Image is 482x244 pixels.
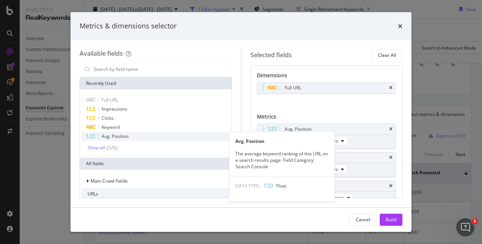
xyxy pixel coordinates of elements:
[386,216,396,223] div: Build
[229,150,335,170] div: The average keyword ranking of this URL on a search results page. Field Category: Search Console
[349,214,377,226] button: Cancel
[102,97,118,103] span: Full URL
[257,72,396,82] div: Dimensions
[257,82,396,94] div: Full URLtimes
[456,218,474,236] iframe: Intercom live chat
[80,77,232,89] div: Recently Used
[285,84,301,92] div: Full URL
[372,49,402,61] button: Clear All
[389,155,393,160] div: times
[105,144,117,152] div: ( 5 / 6 )
[398,21,402,31] div: times
[80,21,177,31] div: Metrics & dimensions selector
[80,158,232,170] div: All fields
[250,51,292,59] div: Selected fields
[380,214,402,226] button: Build
[276,183,286,189] span: Float
[285,125,311,133] div: Avg. Position
[229,138,335,144] div: Avg. Position
[356,216,370,223] div: Cancel
[102,106,127,112] span: Impressions
[70,12,412,232] div: modal
[318,193,354,202] button: All Devices
[88,145,105,150] div: Show all
[81,188,230,200] div: URLs
[378,52,396,58] div: Clear All
[102,133,128,139] span: Avg. Position
[102,124,120,130] span: Keyword
[257,113,396,124] div: Metrics
[91,178,128,184] span: Main Crawl Fields
[93,64,230,75] input: Search by field name
[472,218,478,224] span: 1
[389,127,393,131] div: times
[102,115,114,121] span: Clicks
[389,184,393,188] div: times
[235,183,260,189] span: DATA TYPE:
[389,86,393,90] div: times
[257,124,396,149] div: Avg. PositiontimesOn Current PeriodAll Devices
[80,49,123,58] div: Available fields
